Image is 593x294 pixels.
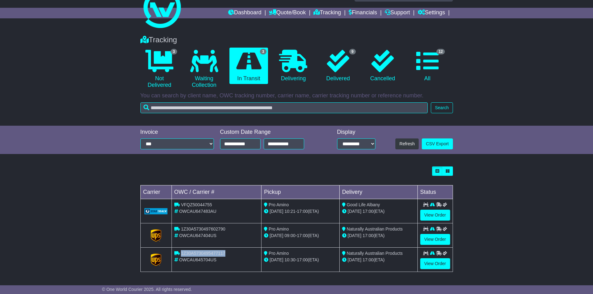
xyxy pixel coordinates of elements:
a: CSV Export [422,138,453,149]
span: 17:00 [297,209,308,214]
img: GetCarrierServiceLogo [144,208,168,214]
span: 10:30 [285,257,295,262]
a: View Order [420,258,450,269]
a: Cancelled [364,48,402,84]
span: 17:00 [297,233,308,238]
a: 3 Not Delivered [140,48,179,91]
span: [DATE] [270,257,283,262]
span: Pro Amino [269,202,289,207]
span: 3 [260,49,266,54]
span: [DATE] [348,233,361,238]
span: Pro Amino [269,251,289,256]
span: 17:00 [363,209,374,214]
span: Naturally Australian Products [347,251,403,256]
span: 3 [171,49,177,54]
span: OWCAU647483AU [179,209,216,214]
td: Carrier [140,185,172,199]
a: Financials [349,8,377,18]
div: (ETA) [342,232,415,239]
span: 10:21 [285,209,295,214]
td: Delivery [339,185,417,199]
a: Quote/Book [269,8,306,18]
span: [DATE] [270,233,283,238]
div: (ETA) [342,208,415,215]
span: [DATE] [348,209,361,214]
span: Pro Amino [269,226,289,231]
a: Support [385,8,410,18]
button: Search [431,102,453,113]
span: © One World Courier 2025. All rights reserved. [102,287,192,292]
span: 12 [436,49,445,54]
div: - (ETA) [264,232,337,239]
span: Good Life Albany [347,202,380,207]
div: Custom Date Range [220,129,320,136]
span: 17:00 [297,257,308,262]
img: GetCarrierServiceLogo [151,254,161,266]
span: 09:00 [285,233,295,238]
span: 1Z30A5730495477117 [181,251,225,256]
button: Refresh [395,138,419,149]
td: Status [417,185,453,199]
a: Waiting Collection [185,48,223,91]
a: 12 All [408,48,446,84]
span: 9 [349,49,356,54]
p: You can search by client name, OWC tracking number, carrier name, carrier tracking number or refe... [140,92,453,99]
span: [DATE] [348,257,361,262]
a: Tracking [313,8,341,18]
td: Pickup [261,185,340,199]
a: Dashboard [228,8,261,18]
a: Delivering [274,48,313,84]
span: [DATE] [270,209,283,214]
span: 1Z30A5730497602790 [181,226,225,231]
span: VFQZ50044755 [181,202,212,207]
td: OWC / Carrier # [172,185,261,199]
span: OWCAU647404US [179,233,216,238]
a: 9 Delivered [319,48,357,84]
span: 17:00 [363,233,374,238]
span: Naturally Australian Products [347,226,403,231]
span: OWCAU645704US [179,257,216,262]
div: Display [337,129,375,136]
div: Tracking [137,35,456,44]
div: (ETA) [342,257,415,263]
span: 17:00 [363,257,374,262]
a: 3 In Transit [229,48,268,84]
div: Invoice [140,129,214,136]
div: - (ETA) [264,257,337,263]
a: Settings [418,8,445,18]
img: GetCarrierServiceLogo [151,229,161,242]
a: View Order [420,210,450,221]
a: View Order [420,234,450,245]
div: - (ETA) [264,208,337,215]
